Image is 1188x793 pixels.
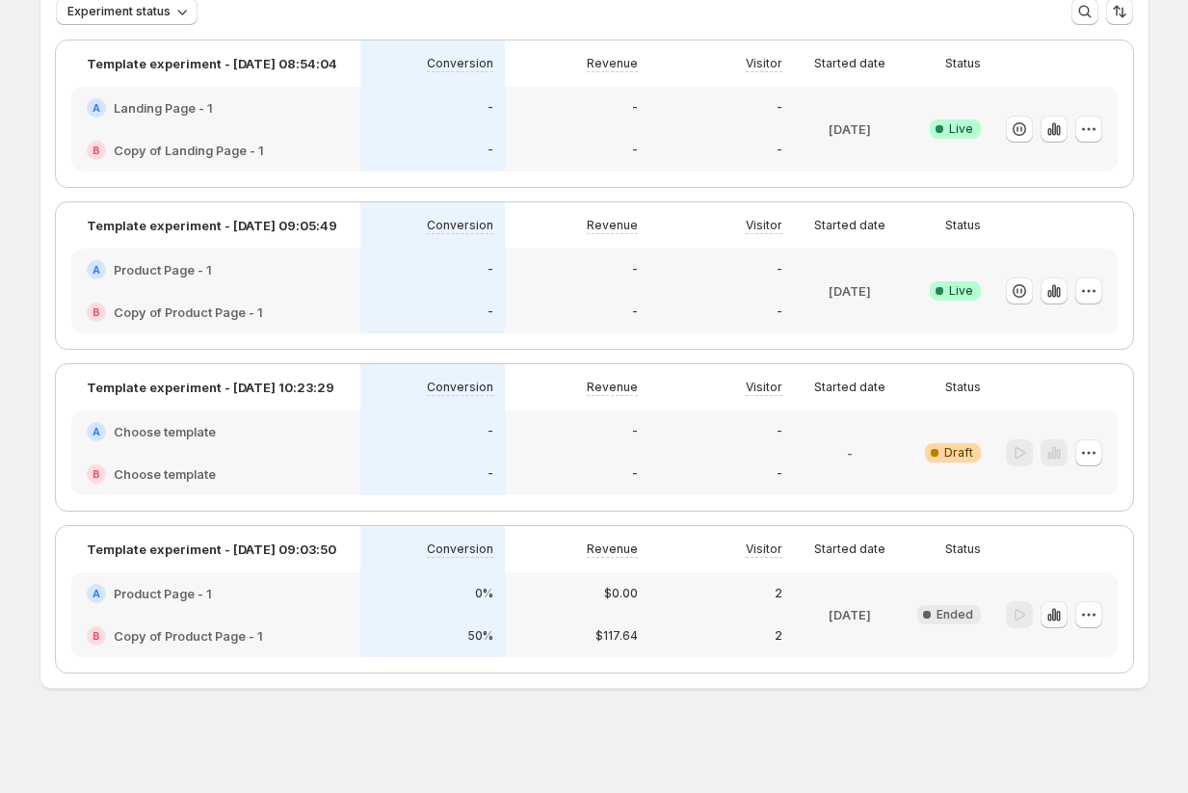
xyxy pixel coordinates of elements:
[427,56,493,71] p: Conversion
[92,306,100,318] h2: B
[632,466,638,482] p: -
[746,56,782,71] p: Visitor
[829,119,871,139] p: [DATE]
[427,380,493,395] p: Conversion
[777,424,782,439] p: -
[114,422,216,441] h2: Choose template
[427,542,493,557] p: Conversion
[488,424,493,439] p: -
[945,218,981,233] p: Status
[814,218,885,233] p: Started date
[775,628,782,644] p: 2
[427,218,493,233] p: Conversion
[746,380,782,395] p: Visitor
[587,380,638,395] p: Revenue
[777,262,782,278] p: -
[114,260,212,279] h2: Product Page - 1
[945,56,981,71] p: Status
[604,586,638,601] p: $0.00
[632,143,638,158] p: -
[87,540,336,559] p: Template experiment - [DATE] 09:03:50
[87,378,334,397] p: Template experiment - [DATE] 10:23:29
[475,586,493,601] p: 0%
[92,102,100,114] h2: A
[632,424,638,439] p: -
[746,542,782,557] p: Visitor
[847,443,853,463] p: -
[488,304,493,320] p: -
[814,542,885,557] p: Started date
[488,143,493,158] p: -
[632,304,638,320] p: -
[777,466,782,482] p: -
[87,54,337,73] p: Template experiment - [DATE] 08:54:04
[945,380,981,395] p: Status
[949,121,973,137] span: Live
[92,145,100,156] h2: B
[67,4,171,19] span: Experiment status
[777,100,782,116] p: -
[829,281,871,301] p: [DATE]
[944,445,973,461] span: Draft
[587,218,638,233] p: Revenue
[587,56,638,71] p: Revenue
[632,262,638,278] p: -
[814,380,885,395] p: Started date
[114,303,263,322] h2: Copy of Product Page - 1
[114,98,213,118] h2: Landing Page - 1
[632,100,638,116] p: -
[92,264,100,276] h2: A
[114,626,263,646] h2: Copy of Product Page - 1
[114,584,212,603] h2: Product Page - 1
[945,542,981,557] p: Status
[87,216,337,235] p: Template experiment - [DATE] 09:05:49
[746,218,782,233] p: Visitor
[587,542,638,557] p: Revenue
[949,283,973,299] span: Live
[92,630,100,642] h2: B
[777,143,782,158] p: -
[114,464,216,484] h2: Choose template
[775,586,782,601] p: 2
[92,468,100,480] h2: B
[829,605,871,624] p: [DATE]
[92,588,100,599] h2: A
[488,262,493,278] p: -
[92,426,100,437] h2: A
[777,304,782,320] p: -
[814,56,885,71] p: Started date
[488,100,493,116] p: -
[595,628,638,644] p: $117.64
[488,466,493,482] p: -
[467,628,493,644] p: 50%
[937,607,973,622] span: Ended
[114,141,264,160] h2: Copy of Landing Page - 1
